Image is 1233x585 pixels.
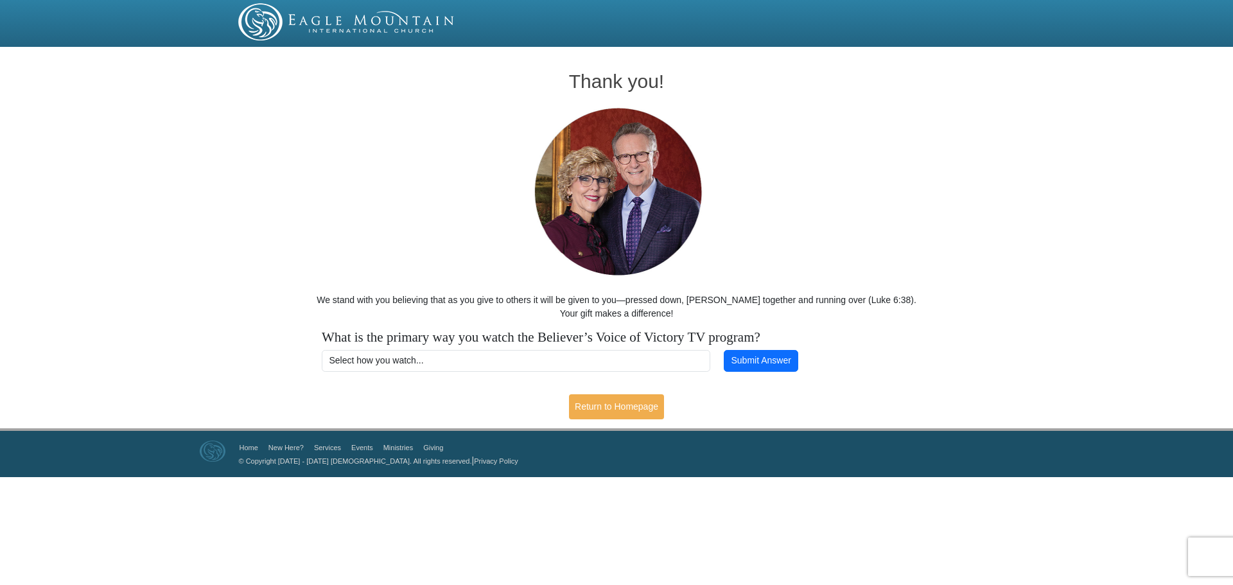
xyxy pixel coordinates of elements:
a: New Here? [268,444,304,451]
a: Privacy Policy [474,457,518,465]
h1: Thank you! [315,71,918,92]
a: Return to Homepage [569,394,664,419]
button: Submit Answer [724,350,798,372]
p: We stand with you believing that as you give to others it will be given to you—pressed down, [PER... [315,293,918,320]
p: | [234,454,518,467]
a: Giving [423,444,443,451]
a: Home [240,444,258,451]
h4: What is the primary way you watch the Believer’s Voice of Victory TV program? [322,329,911,345]
a: Events [351,444,373,451]
a: Services [314,444,341,451]
img: Pastors George and Terri Pearsons [522,104,712,281]
a: © Copyright [DATE] - [DATE] [DEMOGRAPHIC_DATA]. All rights reserved. [239,457,472,465]
a: Ministries [383,444,413,451]
img: EMIC [238,3,455,40]
img: Eagle Mountain International Church [200,441,225,462]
